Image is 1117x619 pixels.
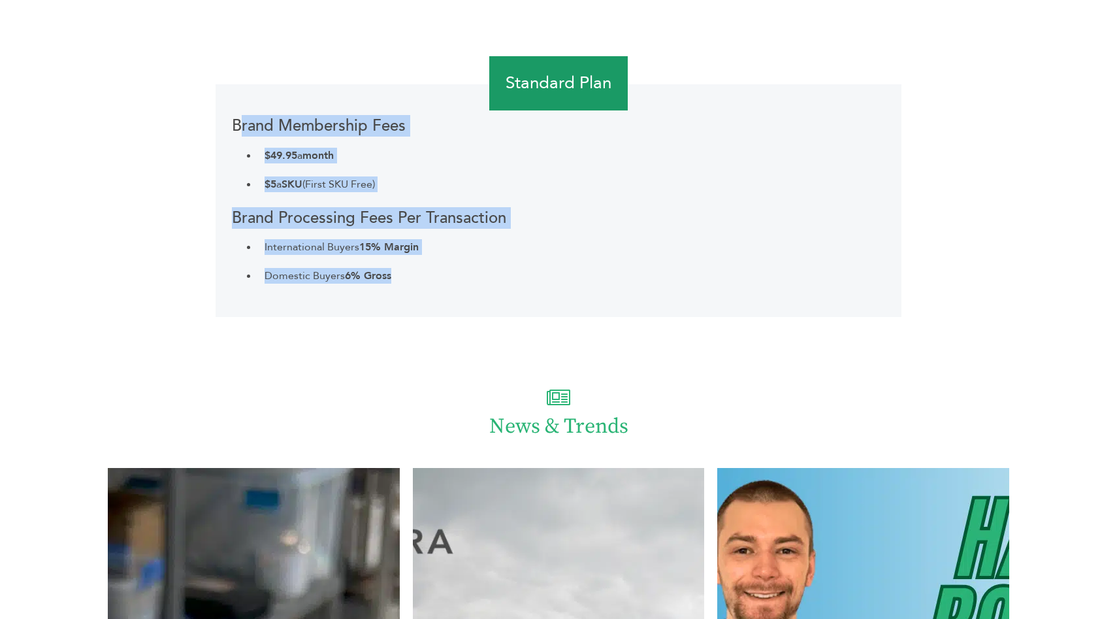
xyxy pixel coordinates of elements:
[258,233,885,261] li: International Buyers
[258,261,885,290] li: Domestic Buyers
[282,177,302,192] b: SKU
[232,209,885,228] h4: Brand Processing Fees Per Transaction
[108,414,1009,441] div: News & Trends
[359,240,419,254] b: 15% Margin
[302,148,334,163] b: month
[345,269,391,283] b: 6% Gross
[232,117,885,136] h4: Brand Membership Fees
[489,56,628,110] h2: Standard Plan
[258,170,885,199] li: a (First SKU Free)
[258,141,885,170] li: a
[265,148,297,163] b: $49.95
[265,177,276,192] b: $5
